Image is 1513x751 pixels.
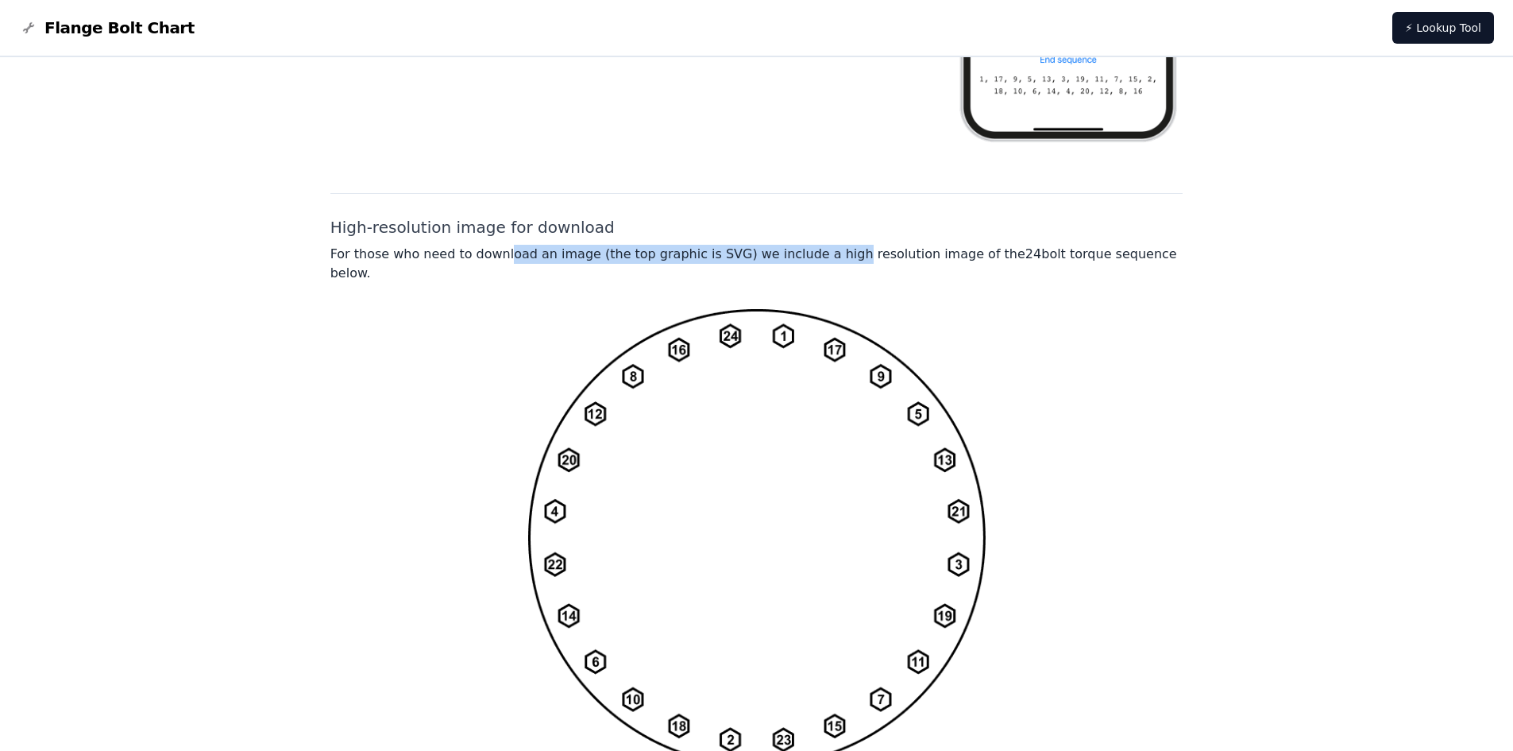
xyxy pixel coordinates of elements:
[330,216,1183,238] h2: High-resolution image for download
[44,17,195,39] span: Flange Bolt Chart
[1392,12,1494,44] a: ⚡ Lookup Tool
[330,245,1183,283] p: For those who need to download an image (the top graphic is SVG) we include a high resolution ima...
[19,17,195,39] a: Flange Bolt Chart LogoFlange Bolt Chart
[19,18,38,37] img: Flange Bolt Chart Logo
